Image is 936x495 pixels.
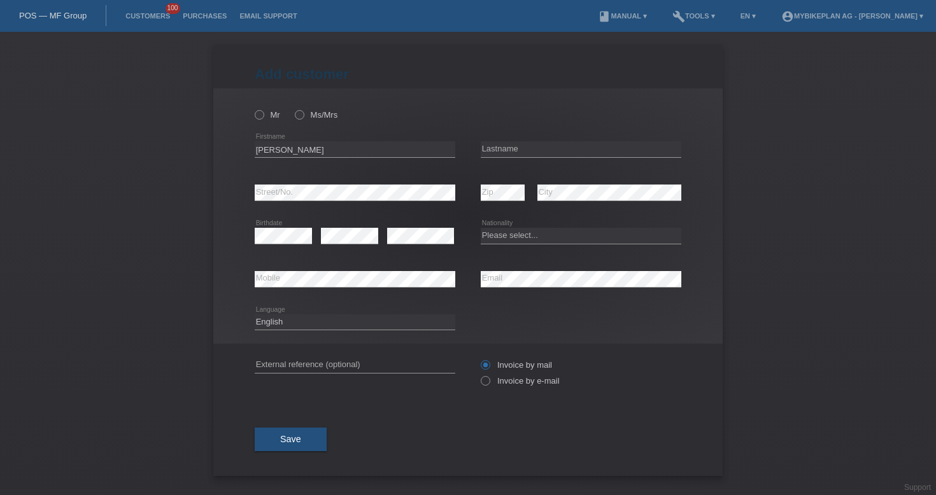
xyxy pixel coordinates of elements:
[481,376,560,386] label: Invoice by e-mail
[904,483,931,492] a: Support
[176,12,233,20] a: Purchases
[255,66,681,82] h1: Add customer
[255,110,280,120] label: Mr
[280,434,301,444] span: Save
[255,110,263,118] input: Mr
[295,110,303,118] input: Ms/Mrs
[781,10,794,23] i: account_circle
[295,110,337,120] label: Ms/Mrs
[666,12,721,20] a: buildTools ▾
[255,428,327,452] button: Save
[598,10,611,23] i: book
[592,12,653,20] a: bookManual ▾
[19,11,87,20] a: POS — MF Group
[481,376,489,392] input: Invoice by e-mail
[119,12,176,20] a: Customers
[734,12,762,20] a: EN ▾
[775,12,930,20] a: account_circleMybikeplan AG - [PERSON_NAME] ▾
[481,360,489,376] input: Invoice by mail
[166,3,181,14] span: 100
[233,12,303,20] a: Email Support
[672,10,685,23] i: build
[481,360,552,370] label: Invoice by mail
